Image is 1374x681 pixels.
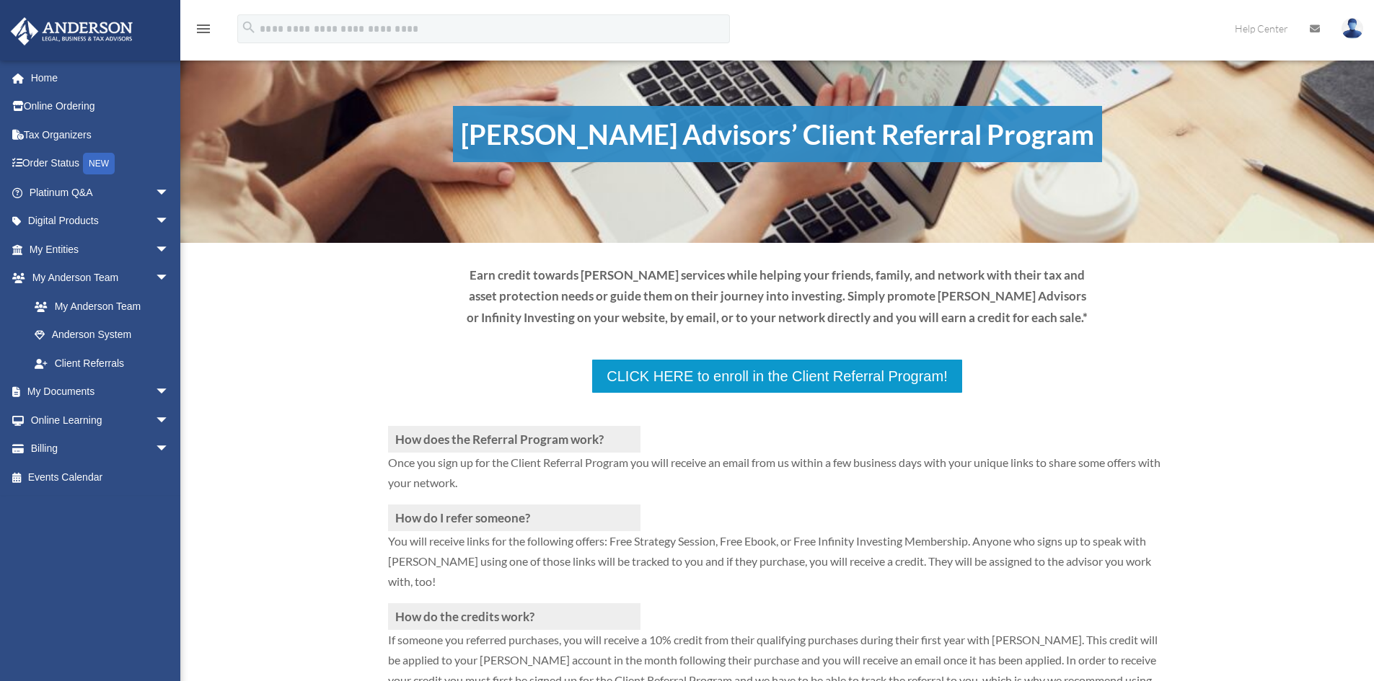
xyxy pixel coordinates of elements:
span: arrow_drop_down [155,178,184,208]
a: Platinum Q&Aarrow_drop_down [10,178,191,207]
p: Earn credit towards [PERSON_NAME] services while helping your friends, family, and network with t... [466,264,1089,329]
span: arrow_drop_down [155,207,184,236]
a: Home [10,63,191,92]
a: Client Referrals [20,349,184,378]
h1: [PERSON_NAME] Advisors’ Client Referral Program [453,106,1102,162]
a: Digital Productsarrow_drop_down [10,207,191,236]
a: Anderson System [20,321,191,350]
span: arrow_drop_down [155,378,184,407]
a: Online Ordering [10,92,191,121]
a: Order StatusNEW [10,149,191,179]
a: My Entitiesarrow_drop_down [10,235,191,264]
a: Tax Organizers [10,120,191,149]
a: Events Calendar [10,463,191,491]
span: arrow_drop_down [155,435,184,464]
a: Billingarrow_drop_down [10,435,191,463]
div: NEW [83,153,115,174]
p: Once you sign up for the Client Referral Program you will receive an email from us within a few b... [388,453,1167,504]
span: arrow_drop_down [155,406,184,435]
a: My Anderson Team [20,292,191,321]
a: My Anderson Teamarrow_drop_down [10,264,191,293]
a: menu [195,25,212,37]
span: arrow_drop_down [155,235,184,264]
i: menu [195,20,212,37]
p: You will receive links for the following offers: Free Strategy Session, Free Ebook, or Free Infin... [388,531,1167,603]
a: Online Learningarrow_drop_down [10,406,191,435]
span: arrow_drop_down [155,264,184,293]
i: search [241,19,257,35]
h3: How do I refer someone? [388,504,640,531]
a: CLICK HERE to enroll in the Client Referral Program! [591,358,963,394]
img: Anderson Advisors Platinum Portal [6,17,137,45]
h3: How does the Referral Program work? [388,426,640,453]
a: My Documentsarrow_drop_down [10,378,191,406]
img: User Pic [1342,18,1363,39]
h3: How do the credits work? [388,603,640,630]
